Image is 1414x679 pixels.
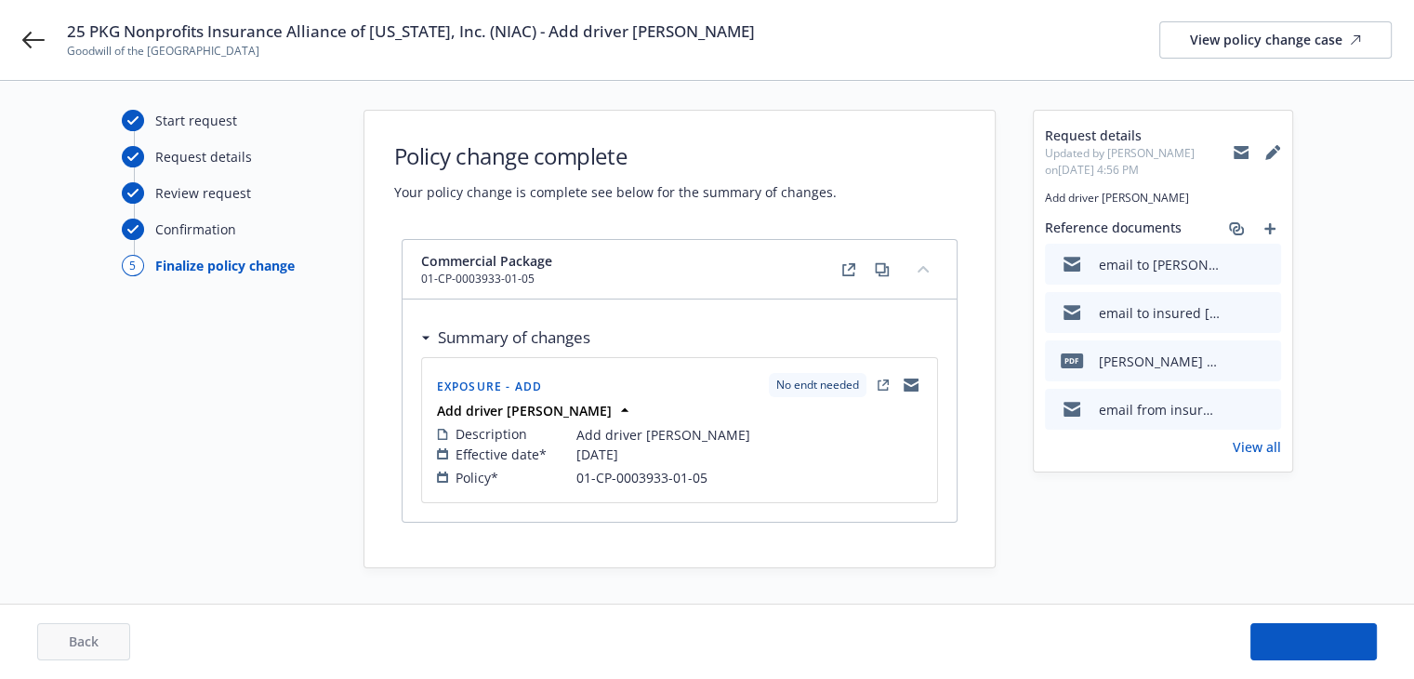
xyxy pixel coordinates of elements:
[1257,255,1274,274] button: preview file
[421,271,552,287] span: 01-CP-0003933-01-05
[155,256,295,275] div: Finalize policy change
[1099,303,1220,323] div: email to insured [PERSON_NAME] has been added .msg
[1259,218,1281,240] a: add
[456,445,547,464] span: Effective date*
[1045,190,1281,206] span: Add driver [PERSON_NAME]
[67,43,755,60] span: Goodwill of the [GEOGRAPHIC_DATA]
[456,424,527,444] span: Description
[421,326,590,350] div: Summary of changes
[69,632,99,650] span: Back
[872,374,894,396] a: external
[1227,352,1242,371] button: download file
[908,254,938,284] button: collapse content
[576,425,750,445] span: Add driver [PERSON_NAME]
[421,251,552,271] span: Commercial Package
[1227,303,1242,323] button: download file
[394,140,837,171] h1: Policy change complete
[67,20,755,43] span: 25 PKG Nonprofits Insurance Alliance of [US_STATE], Inc. (NIAC) - Add driver [PERSON_NAME]
[1250,623,1377,660] button: Done
[1159,21,1392,59] a: View policy change case
[437,379,543,394] span: Exposure - Add
[1099,352,1220,371] div: [PERSON_NAME] - Driving History Report [DATE].pdf
[1099,255,1220,274] div: email to [PERSON_NAME] for processing.msg
[1227,400,1242,419] button: download file
[1227,255,1242,274] button: download file
[576,468,707,487] span: 01-CP-0003933-01-05
[155,111,237,130] div: Start request
[37,623,130,660] button: Back
[1257,352,1274,371] button: preview file
[1257,303,1274,323] button: preview file
[155,220,236,239] div: Confirmation
[1233,437,1281,457] a: View all
[576,445,618,464] span: [DATE]
[394,182,837,202] span: Your policy change is complete see below for the summary of changes.
[456,468,498,487] span: Policy*
[838,259,860,281] a: external
[1257,400,1274,419] button: preview file
[1045,145,1233,179] span: Updated by [PERSON_NAME] on [DATE] 4:56 PM
[122,255,144,276] div: 5
[155,147,252,166] div: Request details
[438,326,590,350] h3: Summary of changes
[1061,353,1083,367] span: pdf
[1045,218,1182,240] span: Reference documents
[900,374,922,396] a: copyLogging
[437,402,612,419] strong: Add driver [PERSON_NAME]
[1190,22,1361,58] div: View policy change case
[1225,218,1248,240] a: associate
[1099,400,1220,419] div: email from insured Add driver [PERSON_NAME].msg
[155,183,251,203] div: Review request
[403,240,957,300] div: Commercial Package01-CP-0003933-01-05externalcopycollapse content
[1045,126,1233,145] span: Request details
[776,377,859,393] span: No endt needed
[871,259,893,281] a: copy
